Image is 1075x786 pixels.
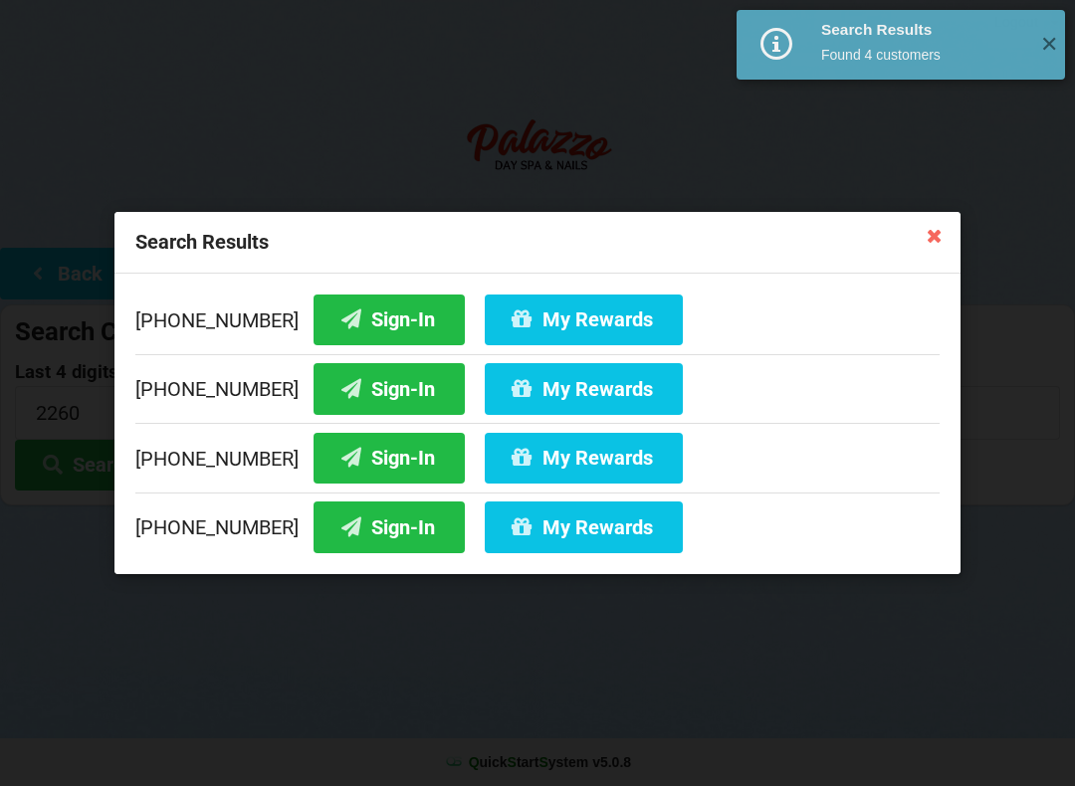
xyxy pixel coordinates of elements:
[135,423,940,492] div: [PHONE_NUMBER]
[135,295,940,354] div: [PHONE_NUMBER]
[485,433,683,484] button: My Rewards
[821,20,1025,40] div: Search Results
[114,212,961,274] div: Search Results
[821,45,1025,65] div: Found 4 customers
[314,433,465,484] button: Sign-In
[314,501,465,552] button: Sign-In
[485,295,683,345] button: My Rewards
[135,354,940,424] div: [PHONE_NUMBER]
[314,363,465,414] button: Sign-In
[135,492,940,553] div: [PHONE_NUMBER]
[314,295,465,345] button: Sign-In
[485,501,683,552] button: My Rewards
[485,363,683,414] button: My Rewards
